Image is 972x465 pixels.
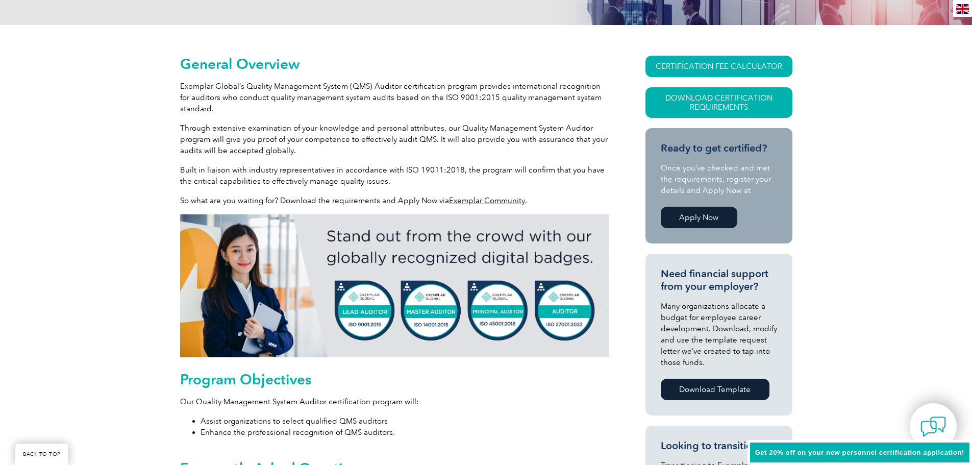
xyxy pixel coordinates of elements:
p: So what are you waiting for? Download the requirements and Apply Now via . [180,195,609,206]
li: Enhance the professional recognition of QMS auditors. [201,427,609,438]
p: Through extensive examination of your knowledge and personal attributes, our Quality Management S... [180,123,609,156]
h3: Ready to get certified? [661,142,777,155]
a: Exemplar Community [449,196,525,205]
h2: Program Objectives [180,371,609,387]
p: Our Quality Management System Auditor certification program will: [180,396,609,407]
p: Once you’ve checked and met the requirements, register your details and Apply Now at [661,162,777,196]
a: Apply Now [661,207,737,228]
p: Exemplar Global’s Quality Management System (QMS) Auditor certification program provides internat... [180,81,609,114]
h3: Looking to transition? [661,439,777,452]
p: Built in liaison with industry representatives in accordance with ISO 19011:2018, the program wil... [180,164,609,187]
span: Get 20% off on your new personnel certification application! [755,449,964,456]
li: Assist organizations to select qualified QMS auditors [201,415,609,427]
img: contact-chat.png [920,414,946,439]
a: BACK TO TOP [15,444,68,465]
p: Many organizations allocate a budget for employee career development. Download, modify and use th... [661,301,777,368]
h2: General Overview [180,56,609,72]
a: Download Template [661,379,769,400]
img: en [956,4,969,14]
a: CERTIFICATION FEE CALCULATOR [645,56,792,77]
a: Download Certification Requirements [645,87,792,118]
h3: Need financial support from your employer? [661,267,777,293]
img: badges [180,214,609,357]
